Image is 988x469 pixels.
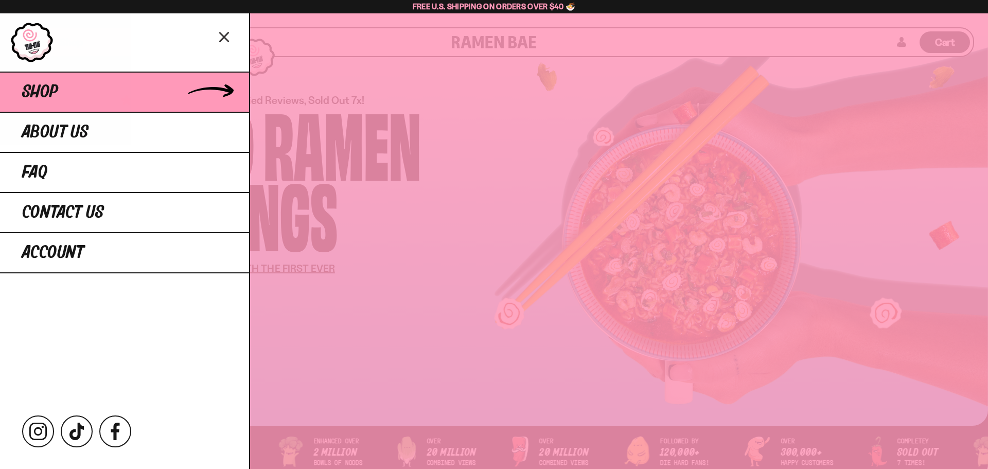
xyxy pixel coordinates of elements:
span: Shop [22,83,58,101]
span: About Us [22,123,89,142]
span: Account [22,244,84,262]
span: Free U.S. Shipping on Orders over $40 🍜 [413,2,576,11]
button: Close menu [216,27,234,45]
span: Contact Us [22,203,104,222]
span: FAQ [22,163,47,182]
